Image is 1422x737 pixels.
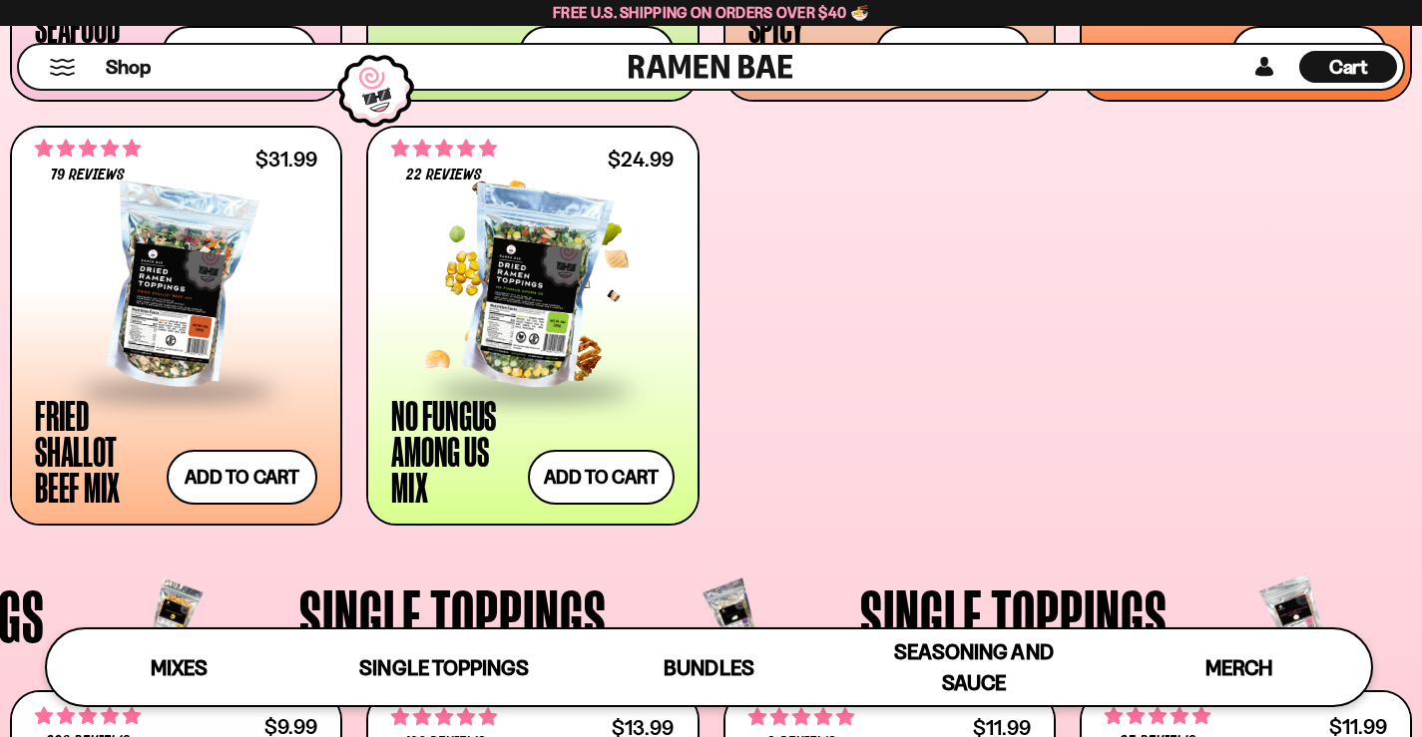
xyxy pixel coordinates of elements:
[406,168,482,184] span: 22 reviews
[391,136,497,162] span: 4.82 stars
[264,717,317,736] div: $9.99
[860,578,1168,652] span: Single Toppings
[167,450,318,505] button: Add to cart
[359,655,528,680] span: Single Toppings
[106,54,151,81] span: Shop
[35,397,157,505] div: Fried Shallot Beef Mix
[151,655,208,680] span: Mixes
[35,136,141,162] span: 4.82 stars
[612,718,674,737] div: $13.99
[311,629,576,705] a: Single Toppings
[1107,629,1371,705] a: Merch
[10,126,342,526] a: 4.82 stars 79 reviews $31.99 Fried Shallot Beef Mix Add to cart
[553,3,869,22] span: Free U.S. Shipping on Orders over $40 🍜
[608,150,674,169] div: $24.99
[973,718,1031,737] div: $11.99
[1105,703,1210,729] span: 4.88 stars
[299,578,607,652] span: Single Toppings
[894,639,1053,695] span: Seasoning and Sauce
[51,168,125,184] span: 79 reviews
[1329,717,1387,736] div: $11.99
[391,704,497,730] span: 4.90 stars
[1205,655,1272,680] span: Merch
[748,704,854,730] span: 4.75 stars
[35,703,141,729] span: 4.76 stars
[1329,55,1368,79] span: Cart
[106,51,151,83] a: Shop
[255,150,317,169] div: $31.99
[49,59,76,76] button: Mobile Menu Trigger
[366,126,699,526] a: 4.82 stars 22 reviews $24.99 No Fungus Among Us Mix Add to cart
[528,450,674,505] button: Add to cart
[391,397,518,505] div: No Fungus Among Us Mix
[577,629,841,705] a: Bundles
[1299,45,1397,89] div: Cart
[664,655,753,680] span: Bundles
[47,629,311,705] a: Mixes
[841,629,1106,705] a: Seasoning and Sauce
